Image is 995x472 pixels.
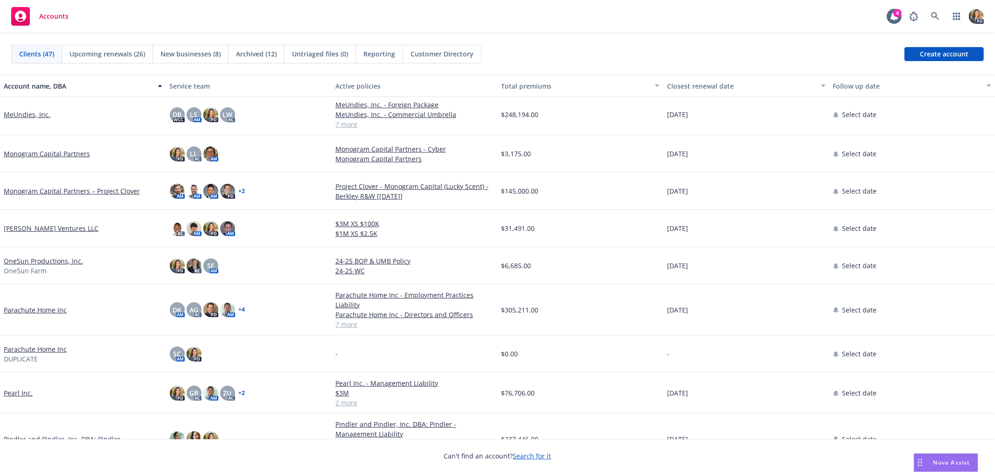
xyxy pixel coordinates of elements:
[203,221,218,236] img: photo
[239,307,245,312] a: + 4
[833,81,981,91] div: Follow up date
[173,110,181,119] span: DB
[501,110,539,119] span: $248,194.00
[4,344,67,354] a: Parachute Home Inc
[19,49,54,59] span: Clients (47)
[7,3,72,29] a: Accounts
[187,431,202,446] img: photo
[335,256,494,266] a: 24-25 BOP & UMB Policy
[667,110,688,119] span: [DATE]
[166,75,332,97] button: Service team
[667,305,688,315] span: [DATE]
[920,45,968,63] span: Create account
[203,431,218,446] img: photo
[969,9,984,24] img: photo
[4,354,38,364] span: DUPLICATE
[239,188,245,194] a: + 2
[335,100,494,110] a: MeUndies, Inc. - Foreign Package
[4,186,140,196] a: Monogram Capital Partners – Project Clover
[667,223,688,233] span: [DATE]
[4,266,47,276] span: OneSun Farm
[236,49,277,59] span: Archived (12)
[335,419,494,439] a: Pindler and Pindler, Inc. DBA: Pindler - Management Liability
[933,458,970,466] span: Nova Assist
[842,110,877,119] span: Select date
[842,349,877,359] span: Select date
[842,305,877,315] span: Select date
[363,49,395,59] span: Reporting
[335,439,494,449] a: Pindler and Pindler, Inc. DBA: Pindler - Cyber
[203,386,218,401] img: photo
[220,302,235,317] img: photo
[173,349,181,359] span: SC
[501,305,539,315] span: $305,211.00
[335,81,494,91] div: Active policies
[501,434,539,444] span: $237,446.00
[190,110,198,119] span: LS
[335,219,494,229] a: $3M XS $100K
[842,388,877,398] span: Select date
[203,184,218,199] img: photo
[667,434,688,444] span: [DATE]
[239,390,245,396] a: + 2
[498,75,664,97] button: Total premiums
[203,302,218,317] img: photo
[223,388,232,398] span: ZU
[189,388,198,398] span: GB
[411,49,473,59] span: Customer Directory
[663,75,829,97] button: Closest renewal date
[332,75,498,97] button: Active policies
[173,305,181,315] span: DK
[842,223,877,233] span: Select date
[335,349,338,359] span: -
[4,388,33,398] a: Pearl Inc.
[914,454,926,472] div: Drag to move
[667,186,688,196] span: [DATE]
[170,184,185,199] img: photo
[667,388,688,398] span: [DATE]
[335,290,494,310] a: Parachute Home Inc - Employment Practices Liability
[335,154,494,164] a: Monogram Capital Partners
[842,434,877,444] span: Select date
[4,305,67,315] a: Parachute Home Inc
[203,146,218,161] img: photo
[335,229,494,238] a: $1M XS $2.5K
[444,451,551,461] span: Can't find an account?
[667,81,815,91] div: Closest renewal date
[187,221,202,236] img: photo
[4,81,152,91] div: Account name, DBA
[335,110,494,119] a: MeUndies, Inc. - Commercial Umbrella
[170,386,185,401] img: photo
[905,47,984,61] a: Create account
[335,310,494,319] a: Parachute Home Inc - Directors and Officers
[292,49,348,59] span: Untriaged files (0)
[335,119,494,129] a: 7 more
[501,81,650,91] div: Total premiums
[4,110,50,119] a: MeUndies, Inc.
[335,398,494,408] a: 2 more
[70,49,145,59] span: Upcoming renewals (26)
[187,347,202,361] img: photo
[4,223,98,233] a: [PERSON_NAME] Ventures LLC
[501,149,531,159] span: $3,175.00
[39,13,69,20] span: Accounts
[170,258,185,273] img: photo
[335,378,494,388] a: Pearl Inc. - Management Liability
[842,186,877,196] span: Select date
[501,349,518,359] span: $0.00
[905,7,923,26] a: Report a Bug
[170,146,185,161] img: photo
[513,451,551,460] a: Search for it
[501,388,535,398] span: $76,706.00
[335,319,494,329] a: 7 more
[947,7,966,26] a: Switch app
[667,149,688,159] span: [DATE]
[667,261,688,271] span: [DATE]
[335,388,494,398] a: $3M
[220,184,235,199] img: photo
[187,184,202,199] img: photo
